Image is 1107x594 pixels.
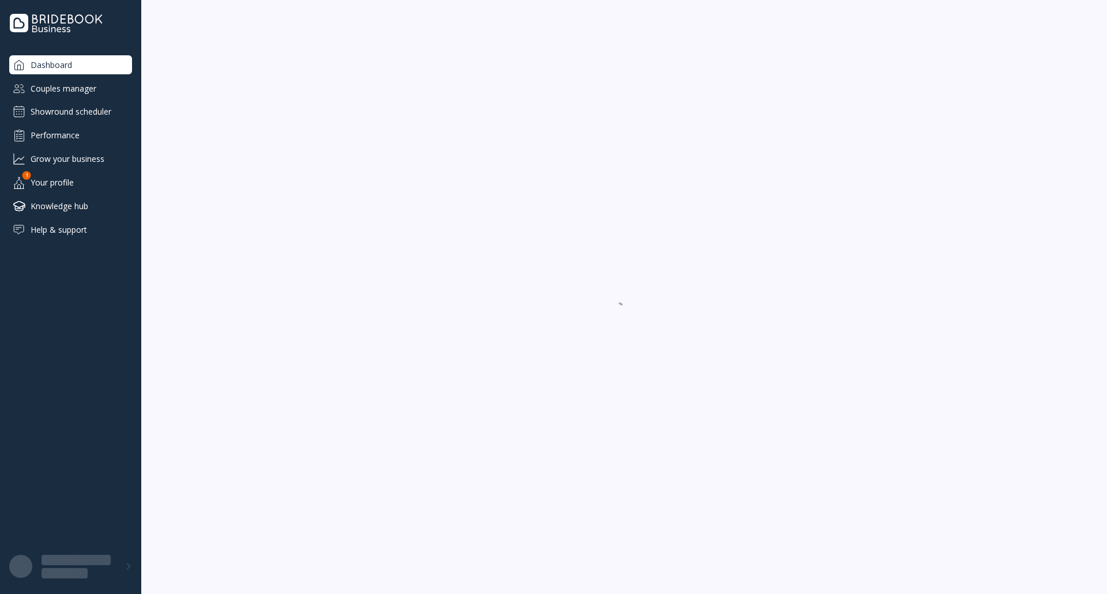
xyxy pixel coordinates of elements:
[9,173,132,192] a: Your profile1
[9,173,132,192] div: Your profile
[9,126,132,145] a: Performance
[9,103,132,121] a: Showround scheduler
[9,79,132,98] a: Couples manager
[9,220,132,239] a: Help & support
[9,196,132,215] a: Knowledge hub
[9,149,132,168] a: Grow your business
[22,171,31,180] div: 1
[1049,539,1107,594] iframe: Chat Widget
[9,55,132,74] a: Dashboard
